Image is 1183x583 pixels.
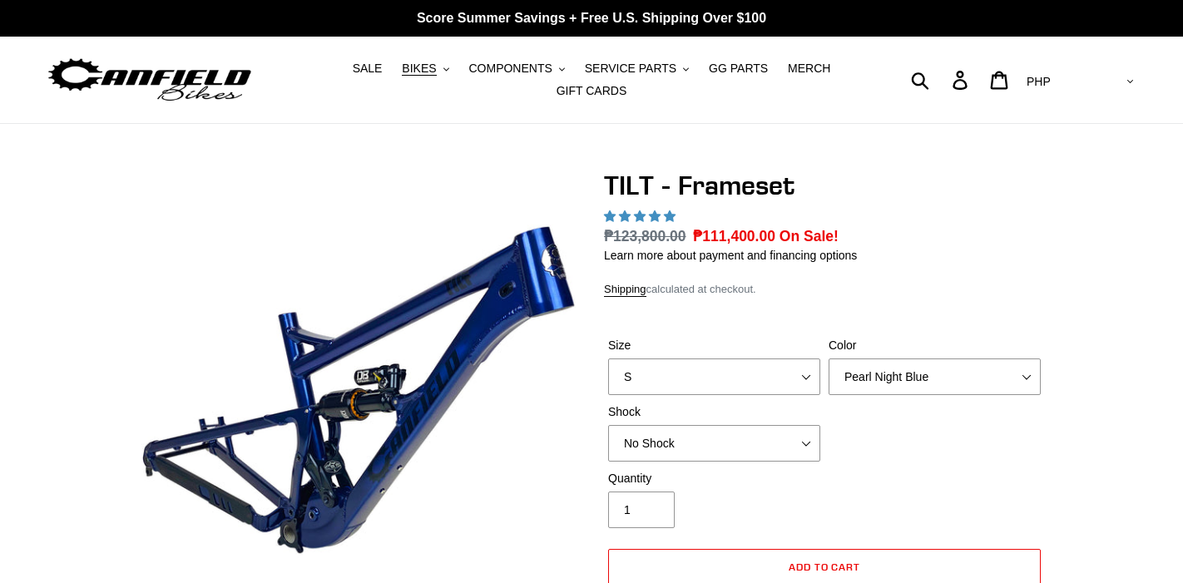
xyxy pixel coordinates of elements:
[789,561,861,573] span: Add to cart
[693,228,775,245] span: ₱111,400.00
[585,62,676,76] span: SERVICE PARTS
[829,337,1041,354] label: Color
[557,84,627,98] span: GIFT CARDS
[780,57,839,80] a: MERCH
[608,403,820,421] label: Shock
[788,62,830,76] span: MERCH
[608,470,820,487] label: Quantity
[608,337,820,354] label: Size
[46,54,254,106] img: Canfield Bikes
[920,62,963,98] input: Search
[402,62,436,76] span: BIKES
[604,228,686,245] s: ₱123,800.00
[604,249,857,262] a: Learn more about payment and financing options
[548,80,636,102] a: GIFT CARDS
[353,62,383,76] span: SALE
[709,62,768,76] span: GG PARTS
[394,57,457,80] button: BIKES
[700,57,776,80] a: GG PARTS
[460,57,572,80] button: COMPONENTS
[577,57,697,80] button: SERVICE PARTS
[604,283,646,297] a: Shipping
[780,225,839,247] span: On Sale!
[344,57,391,80] a: SALE
[604,170,1045,201] h1: TILT - Frameset
[468,62,552,76] span: COMPONENTS
[604,210,679,223] span: 5.00 stars
[604,281,1045,298] div: calculated at checkout.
